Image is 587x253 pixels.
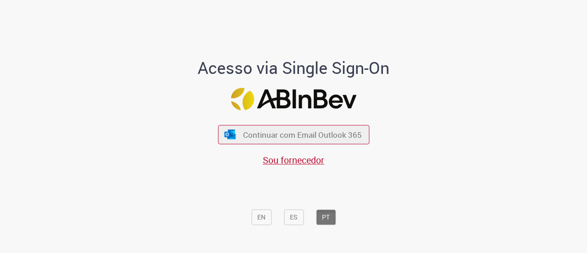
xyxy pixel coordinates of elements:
a: Sou fornecedor [263,154,324,166]
button: EN [251,209,271,225]
img: Logo ABInBev [231,88,356,110]
button: ícone Azure/Microsoft 360 Continuar com Email Outlook 365 [218,125,369,144]
img: ícone Azure/Microsoft 360 [224,129,237,139]
button: PT [316,209,336,225]
span: Continuar com Email Outlook 365 [243,129,362,140]
button: ES [284,209,304,225]
h1: Acesso via Single Sign-On [166,59,421,77]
